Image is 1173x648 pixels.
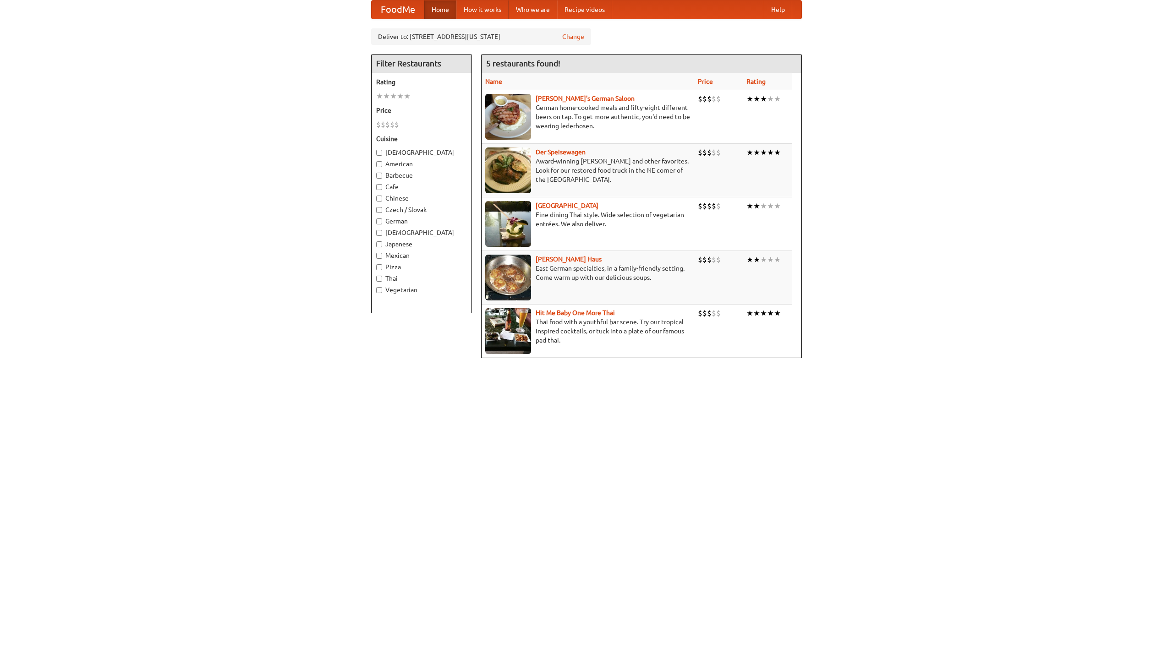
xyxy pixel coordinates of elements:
li: $ [702,308,707,318]
a: FoodMe [372,0,424,19]
label: Pizza [376,262,467,272]
li: ★ [383,91,390,101]
p: Thai food with a youthful bar scene. Try our tropical inspired cocktails, or tuck into a plate of... [485,317,691,345]
li: $ [702,94,707,104]
input: Cafe [376,184,382,190]
label: [DEMOGRAPHIC_DATA] [376,228,467,237]
input: [DEMOGRAPHIC_DATA] [376,150,382,156]
label: Cafe [376,182,467,191]
li: ★ [767,308,774,318]
label: Vegetarian [376,285,467,294]
li: $ [712,201,716,211]
li: ★ [376,91,383,101]
li: ★ [767,94,774,104]
li: $ [702,147,707,158]
li: ★ [774,308,781,318]
h5: Cuisine [376,134,467,143]
li: ★ [774,147,781,158]
a: [PERSON_NAME] Haus [536,256,602,263]
label: Japanese [376,240,467,249]
input: Mexican [376,253,382,259]
li: $ [712,308,716,318]
a: Help [764,0,792,19]
label: Barbecue [376,171,467,180]
li: ★ [753,255,760,265]
li: ★ [753,201,760,211]
label: American [376,159,467,169]
li: ★ [767,201,774,211]
label: Czech / Slovak [376,205,467,214]
input: Thai [376,276,382,282]
li: $ [698,255,702,265]
a: [GEOGRAPHIC_DATA] [536,202,598,209]
p: Fine dining Thai-style. Wide selection of vegetarian entrées. We also deliver. [485,210,691,229]
p: East German specialties, in a family-friendly setting. Come warm up with our delicious soups. [485,264,691,282]
li: ★ [774,94,781,104]
li: ★ [760,201,767,211]
label: Thai [376,274,467,283]
li: $ [381,120,385,130]
li: $ [698,201,702,211]
a: How it works [456,0,509,19]
a: Hit Me Baby One More Thai [536,309,615,316]
label: Chinese [376,194,467,203]
li: $ [698,147,702,158]
input: Vegetarian [376,287,382,293]
li: ★ [746,94,753,104]
li: ★ [746,147,753,158]
h4: Filter Restaurants [372,54,471,73]
input: Barbecue [376,173,382,179]
li: $ [702,255,707,265]
a: Der Speisewagen [536,148,586,156]
label: German [376,217,467,226]
a: [PERSON_NAME]'s German Saloon [536,95,635,102]
label: Mexican [376,251,467,260]
li: $ [716,147,721,158]
li: $ [712,147,716,158]
input: German [376,218,382,224]
a: Rating [746,78,766,85]
li: ★ [390,91,397,101]
li: $ [698,94,702,104]
li: ★ [774,201,781,211]
li: ★ [760,255,767,265]
li: ★ [767,147,774,158]
a: Who we are [509,0,557,19]
h5: Rating [376,77,467,87]
li: ★ [746,308,753,318]
li: $ [712,255,716,265]
li: $ [716,94,721,104]
li: $ [707,147,712,158]
li: ★ [760,308,767,318]
li: ★ [753,147,760,158]
label: [DEMOGRAPHIC_DATA] [376,148,467,157]
li: $ [702,201,707,211]
img: esthers.jpg [485,94,531,140]
a: Home [424,0,456,19]
p: Award-winning [PERSON_NAME] and other favorites. Look for our restored food truck in the NE corne... [485,157,691,184]
li: ★ [774,255,781,265]
li: $ [716,201,721,211]
li: $ [390,120,395,130]
li: ★ [746,201,753,211]
li: ★ [753,308,760,318]
li: $ [395,120,399,130]
a: Price [698,78,713,85]
li: $ [716,255,721,265]
li: ★ [397,91,404,101]
li: ★ [404,91,411,101]
input: American [376,161,382,167]
input: Pizza [376,264,382,270]
div: Deliver to: [STREET_ADDRESS][US_STATE] [371,28,591,45]
input: Chinese [376,196,382,201]
ng-pluralize: 5 restaurants found! [486,59,560,68]
li: $ [707,94,712,104]
li: $ [716,308,721,318]
li: $ [707,201,712,211]
li: $ [698,308,702,318]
